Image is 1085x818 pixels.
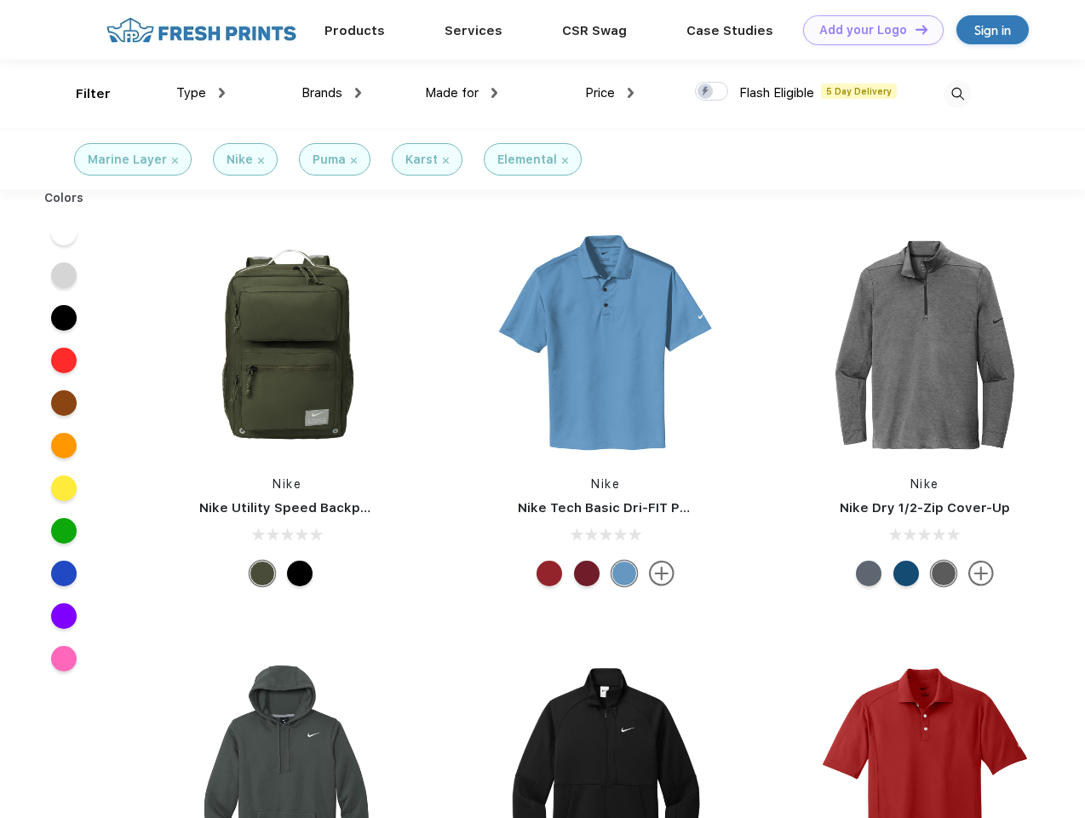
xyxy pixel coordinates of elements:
[32,189,97,207] div: Colors
[649,561,675,586] img: more.svg
[739,85,814,101] span: Flash Eligible
[174,232,400,458] img: func=resize&h=266
[425,85,479,101] span: Made for
[219,88,225,98] img: dropdown.png
[537,561,562,586] div: Pro Red
[172,158,178,164] img: filter_cancel.svg
[443,158,449,164] img: filter_cancel.svg
[518,500,700,516] a: Nike Tech Basic Dri-FIT Polo
[88,151,167,169] div: Marine Layer
[76,84,111,104] div: Filter
[227,151,253,169] div: Nike
[491,88,497,98] img: dropdown.png
[497,151,557,169] div: Elemental
[301,85,342,101] span: Brands
[956,15,1029,44] a: Sign in
[562,158,568,164] img: filter_cancel.svg
[893,561,919,586] div: Gym Blue
[916,25,927,34] img: DT
[944,80,972,108] img: desktop_search.svg
[585,85,615,101] span: Price
[819,23,907,37] div: Add your Logo
[250,561,275,586] div: Cargo Khaki
[273,477,301,491] a: Nike
[931,561,956,586] div: Black Heather
[445,23,502,38] a: Services
[405,151,438,169] div: Karst
[492,232,719,458] img: func=resize&h=266
[324,23,385,38] a: Products
[287,561,313,586] div: Black
[968,561,994,586] img: more.svg
[355,88,361,98] img: dropdown.png
[591,477,620,491] a: Nike
[199,500,383,516] a: Nike Utility Speed Backpack
[101,15,301,45] img: fo%20logo%202.webp
[351,158,357,164] img: filter_cancel.svg
[562,23,627,38] a: CSR Swag
[856,561,881,586] div: Navy Heather
[910,477,939,491] a: Nike
[628,88,634,98] img: dropdown.png
[258,158,264,164] img: filter_cancel.svg
[821,84,897,99] span: 5 Day Delivery
[574,561,600,586] div: Team Red
[176,85,206,101] span: Type
[974,20,1011,40] div: Sign in
[840,500,1010,516] a: Nike Dry 1/2-Zip Cover-Up
[812,232,1038,458] img: func=resize&h=266
[611,561,637,586] div: University Blue
[313,151,346,169] div: Puma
